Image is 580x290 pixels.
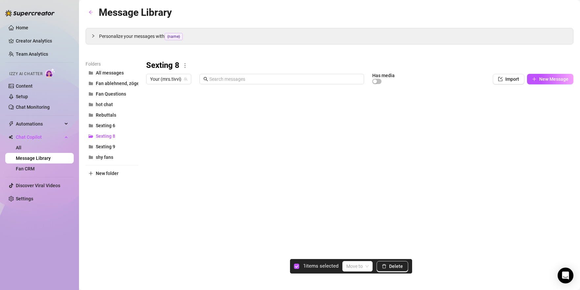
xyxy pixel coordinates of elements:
[184,77,188,81] span: team
[16,196,33,201] a: Settings
[96,91,126,97] span: Fan Questions
[16,156,51,161] a: Message Library
[372,73,395,77] article: Has media
[96,144,115,149] span: Sexting 9
[16,132,63,142] span: Chat Copilot
[96,171,119,176] span: New folder
[493,74,524,84] button: Import
[16,145,21,150] a: All
[96,102,113,107] span: hot chat
[86,68,138,78] button: All messages
[5,10,55,16] img: logo-BBDzfeDw.svg
[505,76,519,82] span: Import
[86,168,138,179] button: New folder
[532,77,537,81] span: plus
[96,112,116,118] span: Rebuttals
[89,71,93,75] span: folder
[527,74,573,84] button: New Message
[9,135,13,139] img: Chat Copilot
[89,102,93,107] span: folder
[89,81,93,86] span: folder
[9,121,14,127] span: thunderbolt
[16,104,50,110] a: Chat Monitoring
[86,60,138,68] article: Folders
[146,60,179,71] h3: Sexting 8
[9,71,42,77] span: Izzy AI Chatter
[96,81,146,86] span: Fan ablehnend, zögernd
[382,264,386,269] span: delete
[16,166,35,171] a: Fan CRM
[377,261,408,272] button: Delete
[91,34,95,38] span: collapsed
[89,113,93,117] span: folder
[86,141,138,152] button: Sexting 9
[89,144,93,149] span: folder
[165,33,183,40] span: {name}
[96,70,124,75] span: All messages
[89,155,93,159] span: folder
[16,83,33,89] a: Content
[99,33,568,40] span: Personalize your messages with
[558,268,573,283] div: Open Intercom Messenger
[303,262,338,270] article: 1 items selected
[498,77,503,81] span: import
[89,10,93,14] span: arrow-left
[16,94,28,99] a: Setup
[16,119,63,129] span: Automations
[16,51,48,57] a: Team Analytics
[86,99,138,110] button: hot chat
[86,131,138,141] button: Sexting 8
[209,75,360,83] input: Search messages
[539,76,568,82] span: New Message
[96,155,113,160] span: shy fans
[182,63,188,69] span: more
[89,171,93,176] span: plus
[86,78,138,89] button: Fan ablehnend, zögernd
[86,89,138,99] button: Fan Questions
[16,36,68,46] a: Creator Analytics
[45,68,55,78] img: AI Chatter
[150,74,187,84] span: Your (mrs.tivvi)
[86,152,138,162] button: shy fans
[86,120,138,131] button: Sexting 6
[389,264,403,269] span: Delete
[203,77,208,81] span: search
[86,110,138,120] button: Rebuttals
[16,25,28,30] a: Home
[89,92,93,96] span: folder
[89,134,93,138] span: folder-open
[99,5,172,20] article: Message Library
[86,28,573,44] div: Personalize your messages with{name}
[89,123,93,128] span: folder
[96,133,115,139] span: Sexting 8
[96,123,115,128] span: Sexting 6
[16,183,60,188] a: Discover Viral Videos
